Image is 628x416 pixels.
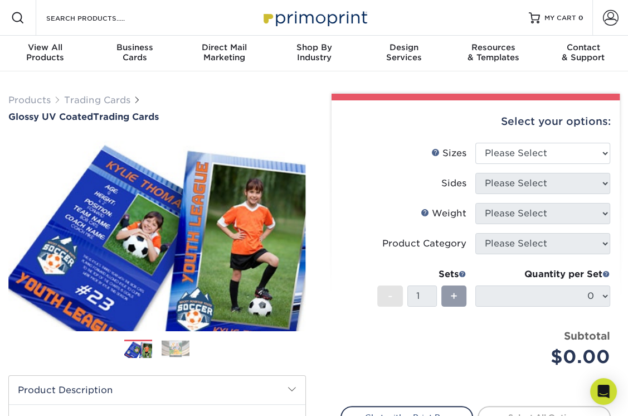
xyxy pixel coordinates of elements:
a: BusinessCards [90,36,179,71]
div: & Support [538,42,628,62]
span: - [387,288,392,304]
span: Direct Mail [179,42,269,52]
div: Product Category [382,237,466,250]
div: Industry [269,42,359,62]
div: Sides [441,177,466,190]
a: Trading Cards [64,95,130,105]
div: Services [359,42,449,62]
a: Products [8,95,51,105]
span: Business [90,42,179,52]
div: Weight [421,207,466,220]
h2: Product Description [9,376,305,404]
span: MY CART [544,13,576,23]
span: Shop By [269,42,359,52]
div: Select your options: [340,100,611,143]
span: Resources [449,42,538,52]
span: + [450,288,457,304]
div: $0.00 [484,344,610,370]
div: Marketing [179,42,269,62]
strong: Subtotal [564,330,610,342]
a: Direct MailMarketing [179,36,269,71]
img: Primoprint [259,6,370,30]
div: Open Intercom Messenger [590,378,617,405]
a: DesignServices [359,36,449,71]
div: Sizes [431,147,466,160]
a: Resources& Templates [449,36,538,71]
a: Shop ByIndustry [269,36,359,71]
img: Glossy UV Coated 01 [8,130,306,336]
img: Trading Cards 02 [162,340,189,357]
span: Design [359,42,449,52]
div: Cards [90,42,179,62]
div: & Templates [449,42,538,62]
a: Glossy UV CoatedTrading Cards [8,112,306,122]
span: 0 [578,14,583,22]
img: Trading Cards 01 [124,340,152,359]
a: Contact& Support [538,36,628,71]
input: SEARCH PRODUCTS..... [45,11,154,25]
span: Contact [538,42,628,52]
div: Quantity per Set [475,268,610,281]
div: Sets [377,268,466,281]
span: Glossy UV Coated [8,112,93,122]
h1: Trading Cards [8,112,306,122]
